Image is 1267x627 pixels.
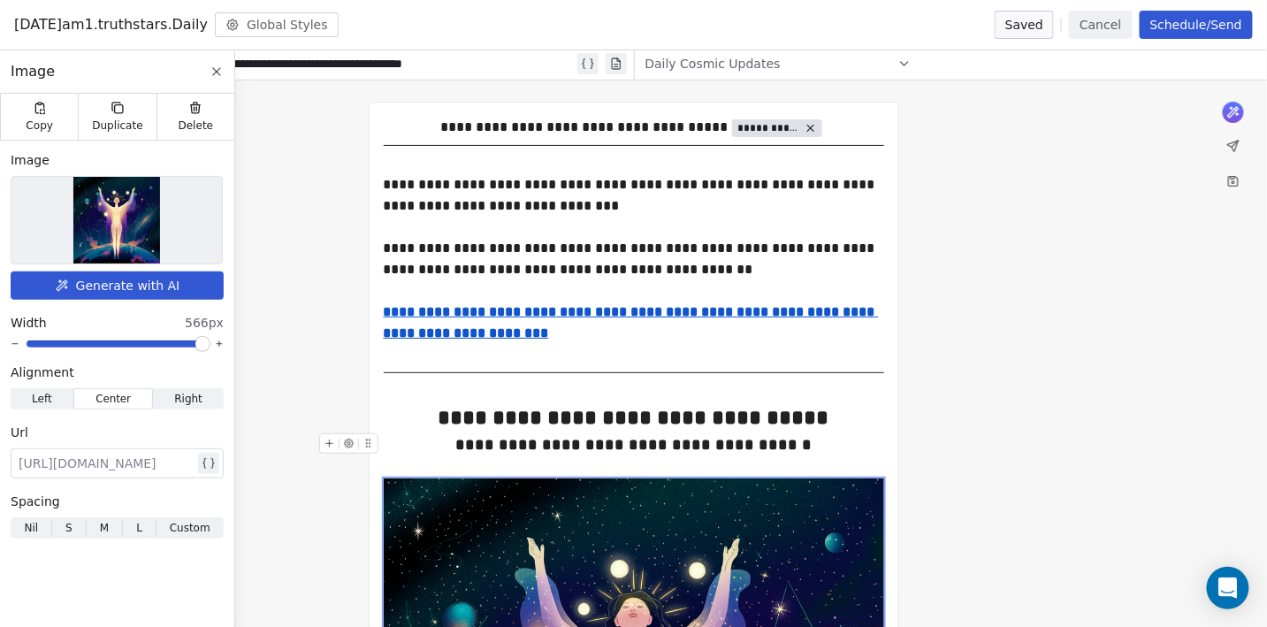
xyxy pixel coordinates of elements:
button: Cancel [1069,11,1132,39]
span: Url [11,424,28,441]
span: Image [11,151,50,169]
button: Generate with AI [11,271,224,300]
div: Open Intercom Messenger [1207,567,1249,609]
span: Spacing [11,493,60,510]
button: Schedule/Send [1140,11,1253,39]
span: [DATE]am1.truthstars.Daily [14,14,208,35]
span: Copy [26,119,53,133]
span: Width [11,314,47,332]
span: S [65,520,73,536]
span: Delete [179,119,214,133]
span: Alignment [11,363,74,381]
span: Nil [24,520,38,536]
span: Left [32,391,52,407]
span: Right [174,391,202,407]
span: Duplicate [92,119,142,133]
button: Saved [995,11,1054,39]
button: Global Styles [215,12,339,37]
span: 566px [185,314,224,332]
span: Custom [170,520,210,536]
span: M [100,520,109,536]
img: Selected image [73,177,160,264]
span: Daily Cosmic Updates [645,55,781,73]
span: Image [11,61,55,82]
span: L [136,520,142,536]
